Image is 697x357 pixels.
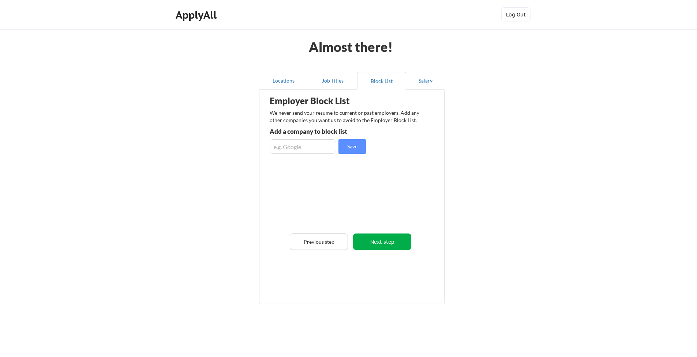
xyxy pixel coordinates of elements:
[300,40,402,53] div: Almost there!
[270,96,385,105] div: Employer Block List
[357,72,406,90] button: Block List
[270,109,424,124] div: We never send your resume to current or past employers. Add any other companies you want us to av...
[338,139,366,154] button: Save
[176,9,219,21] div: ApplyAll
[270,128,377,134] div: Add a company to block list
[290,233,348,250] button: Previous step
[353,233,411,250] button: Next step
[308,72,357,90] button: Job Titles
[501,7,531,22] button: Log Out
[259,72,308,90] button: Locations
[270,139,336,154] input: e.g. Google
[406,72,445,90] button: Salary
